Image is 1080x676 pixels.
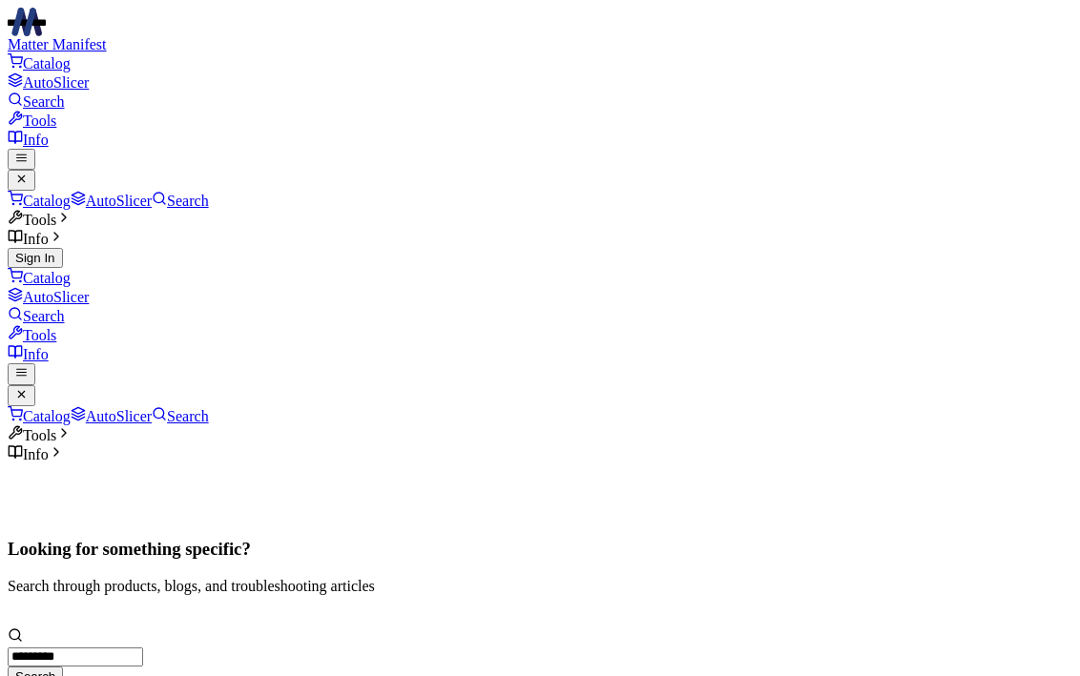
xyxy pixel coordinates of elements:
[8,231,49,247] span: Info
[8,74,89,91] a: AutoSlicer
[8,408,71,424] a: Catalog
[8,385,35,406] button: close mobile navigation menu
[8,647,143,666] input: Search
[8,212,56,228] span: Tools
[152,408,209,424] a: Search
[8,55,71,72] a: Catalog
[8,170,35,191] button: close mobile navigation menu
[8,132,49,148] a: Info
[8,539,1072,560] h1: Looking for something specific?
[152,193,209,209] a: Search
[8,327,56,343] a: Tools
[8,113,56,129] a: Tools
[8,248,63,268] button: Sign In
[8,346,49,362] a: Info
[8,36,107,52] span: Matter Manifest
[8,446,49,462] span: Info
[71,193,152,209] a: AutoSlicer
[8,308,65,324] a: Search
[8,193,71,209] a: Catalog
[8,149,35,170] button: mobile navigation menu
[8,270,71,286] a: Catalog
[8,93,65,110] a: Search
[71,408,152,424] a: AutoSlicer
[8,363,35,384] button: mobile navigation menu
[8,8,1072,52] a: Matter Manifest
[8,578,1072,595] p: Search through products, blogs, and troubleshooting articles
[8,289,89,305] a: AutoSlicer
[8,427,56,443] span: Tools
